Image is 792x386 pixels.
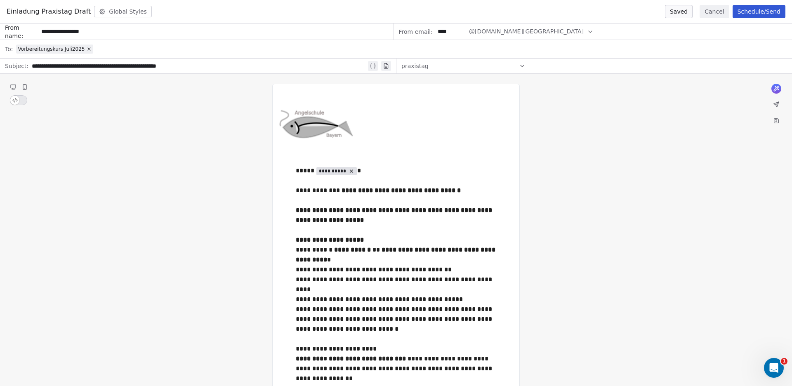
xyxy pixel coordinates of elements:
span: Vorbereitungskurs Juli2025 [18,46,85,52]
span: Subject: [5,62,28,73]
button: Cancel [700,5,729,18]
span: To: [5,45,13,53]
span: @[DOMAIN_NAME][GEOGRAPHIC_DATA] [469,27,584,36]
span: 1 [781,358,787,365]
button: Saved [665,5,693,18]
button: Schedule/Send [733,5,785,18]
span: From email: [399,28,433,36]
span: praxistag [401,62,429,70]
iframe: Intercom live chat [764,358,784,378]
span: From name: [5,24,38,40]
span: Einladung Praxistag Draft [7,7,91,16]
button: Global Styles [94,6,152,17]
